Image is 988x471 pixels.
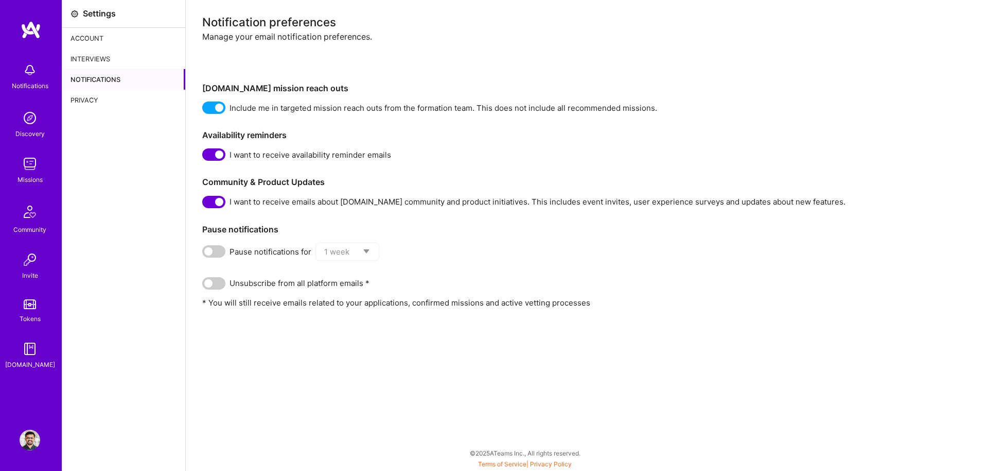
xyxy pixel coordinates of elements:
div: Notifications [62,69,185,90]
img: Community [17,199,42,224]
div: © 2025 ATeams Inc., All rights reserved. [62,440,988,466]
div: Privacy [62,90,185,110]
div: Missions [17,174,43,185]
div: [DOMAIN_NAME] [5,359,55,370]
img: Invite [20,249,40,270]
img: teamwork [20,154,40,174]
div: Notification preferences [202,16,972,27]
div: Community [13,224,46,235]
i: icon Settings [70,10,79,18]
img: logo [21,21,41,39]
div: Interviews [62,48,185,69]
img: bell [20,60,40,80]
a: User Avatar [17,430,43,450]
div: Discovery [15,128,45,139]
img: tokens [24,299,36,309]
span: I want to receive emails about [DOMAIN_NAME] community and product initiatives. This includes eve... [230,196,845,207]
span: | [478,460,572,468]
h3: Pause notifications [202,225,972,234]
div: Account [62,28,185,48]
h3: Community & Product Updates [202,177,972,187]
span: Include me in targeted mission reach outs from the formation team. This does not include all reco... [230,103,657,113]
div: Tokens [20,313,41,324]
span: Unsubscribe from all platform emails * [230,278,369,289]
span: I want to receive availability reminder emails [230,149,391,160]
a: Terms of Service [478,460,526,468]
a: Privacy Policy [530,460,572,468]
p: * You will still receive emails related to your applications, confirmed missions and active vetti... [202,297,972,308]
img: discovery [20,108,40,128]
img: User Avatar [20,430,40,450]
div: Invite [22,270,38,281]
h3: [DOMAIN_NAME] mission reach outs [202,83,972,93]
h3: Availability reminders [202,130,972,140]
img: guide book [20,339,40,359]
div: Settings [83,8,116,19]
div: Notifications [12,80,48,91]
div: Manage your email notification preferences. [202,31,972,75]
span: Pause notifications for [230,246,311,257]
